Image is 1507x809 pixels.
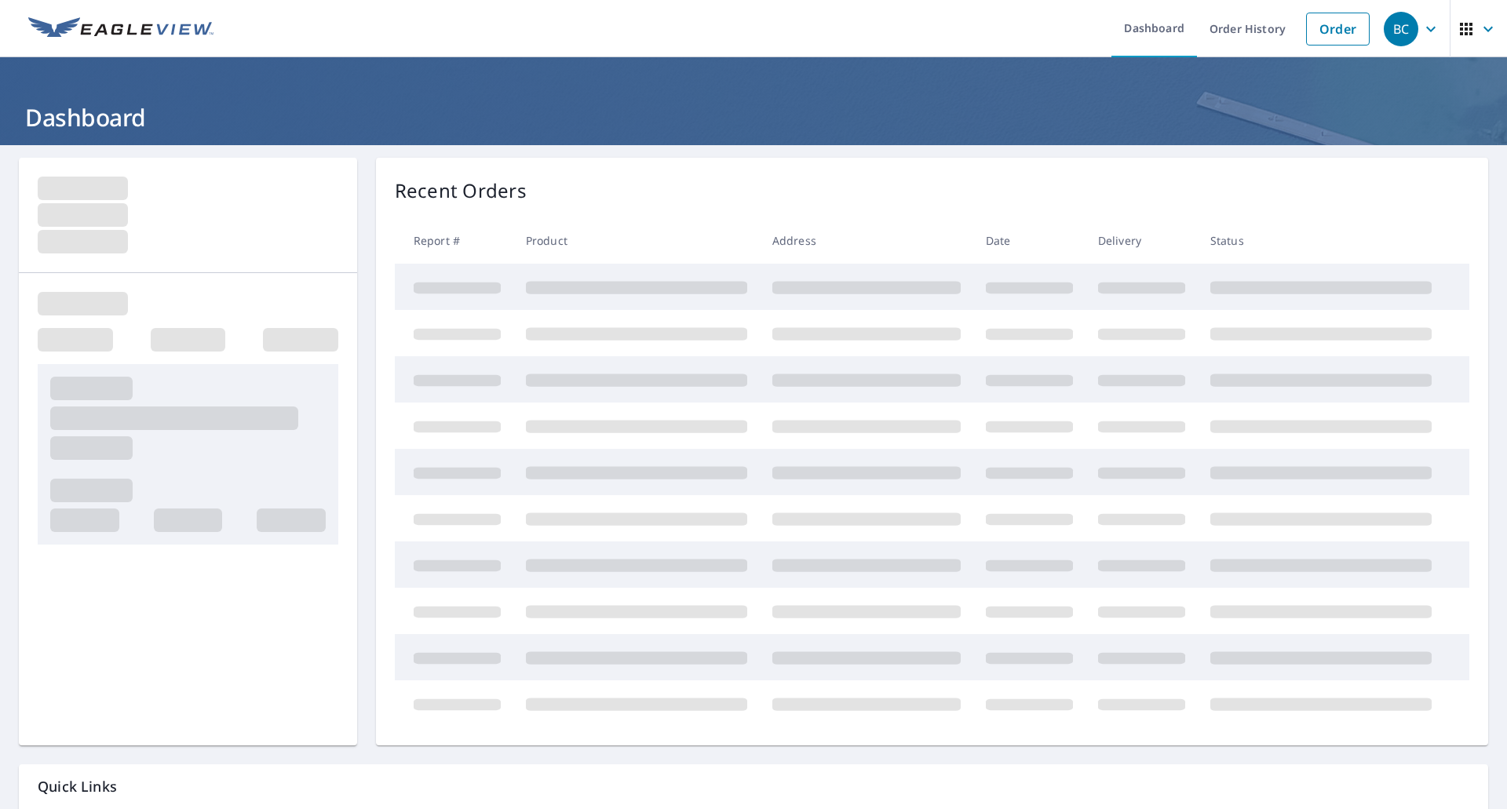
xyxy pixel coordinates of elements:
a: Order [1306,13,1370,46]
p: Quick Links [38,777,1469,796]
th: Product [513,217,760,264]
th: Address [760,217,973,264]
th: Status [1198,217,1444,264]
h1: Dashboard [19,101,1488,133]
div: BC [1384,12,1418,46]
th: Date [973,217,1086,264]
p: Recent Orders [395,177,527,205]
th: Delivery [1086,217,1198,264]
th: Report # [395,217,513,264]
img: EV Logo [28,17,213,41]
